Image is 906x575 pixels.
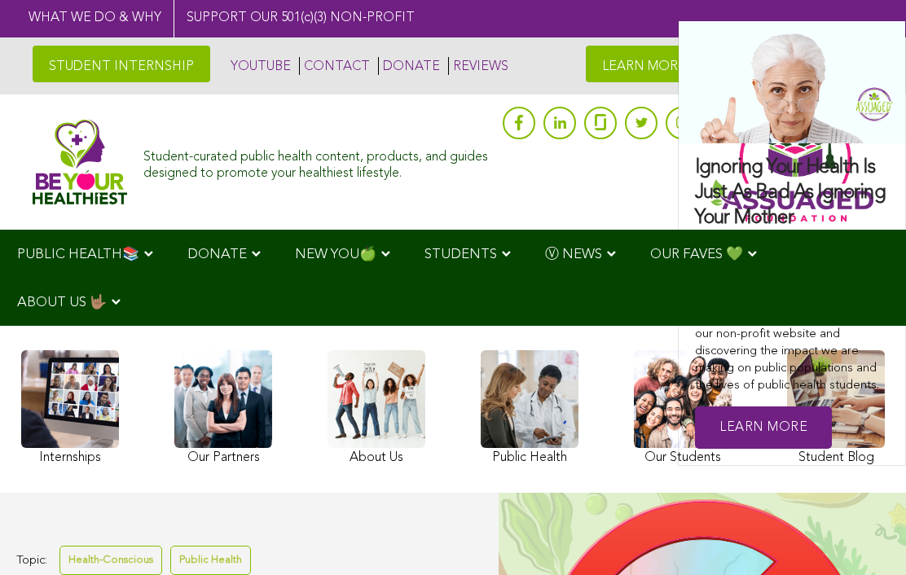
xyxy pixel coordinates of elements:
[378,57,440,75] a: DONATE
[33,119,127,205] img: Assuaged
[595,114,606,130] img: glassdoor
[226,57,291,75] a: YOUTUBE
[424,248,497,261] span: STUDENTS
[650,248,743,261] span: OUR FAVES 💚
[33,46,210,82] a: STUDENT INTERNSHIP
[545,248,602,261] span: Ⓥ NEWS
[448,57,508,75] a: REVIEWS
[586,46,702,82] a: LEARN MORE
[143,142,495,181] div: Student-curated public health content, products, and guides designed to promote your healthiest l...
[17,248,139,261] span: PUBLIC HEALTH📚
[16,550,47,572] span: Topic:
[187,248,247,261] span: DONATE
[295,248,376,261] span: NEW YOU🍏
[59,546,162,574] a: Health-Conscious
[825,497,906,575] iframe: Chat Widget
[299,57,370,75] a: CONTACT
[170,546,251,574] a: Public Health
[695,406,832,450] a: Learn More
[17,296,107,309] span: ABOUT US 🤟🏽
